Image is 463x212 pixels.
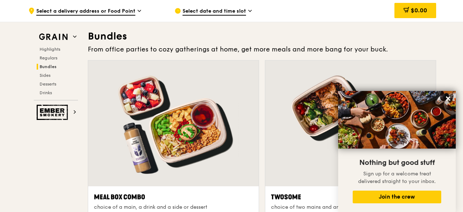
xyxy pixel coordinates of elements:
[338,91,456,149] img: DSC07876-Edit02-Large.jpeg
[353,191,441,203] button: Join the crew
[40,73,50,78] span: Sides
[183,8,246,16] span: Select date and time slot
[40,47,60,52] span: Highlights
[94,192,253,202] div: Meal Box Combo
[37,30,70,43] img: Grain web logo
[40,90,52,95] span: Drinks
[359,158,435,167] span: Nothing but good stuff
[88,30,436,43] h3: Bundles
[37,105,70,120] img: Ember Smokery web logo
[40,55,57,61] span: Regulars
[442,93,454,104] button: Close
[36,8,135,16] span: Select a delivery address or Food Point
[88,44,436,54] div: From office parties to cozy gatherings at home, get more meals and more bang for your buck.
[411,7,427,14] span: $0.00
[271,204,430,211] div: choice of two mains and an option of drinks, desserts and sides
[40,82,56,87] span: Desserts
[40,64,57,69] span: Bundles
[94,204,253,211] div: choice of a main, a drink and a side or dessert
[271,192,430,202] div: Twosome
[358,171,436,184] span: Sign up for a welcome treat delivered straight to your inbox.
